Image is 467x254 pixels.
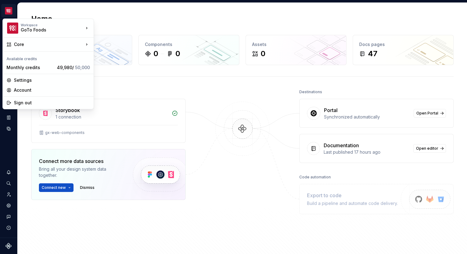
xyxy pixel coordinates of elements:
div: Account [14,87,90,93]
div: Sign out [14,100,90,106]
div: Workspace [21,23,84,27]
div: Available credits [4,53,92,63]
div: GoTo Foods [21,27,73,33]
span: 50,000 [75,65,90,70]
img: f4f33d50-0937-4074-a32a-c7cda971eed1.png [7,23,18,34]
div: Core [14,41,84,48]
div: Settings [14,77,90,83]
span: 49,980 / [57,65,90,70]
div: Monthly credits [6,65,54,71]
